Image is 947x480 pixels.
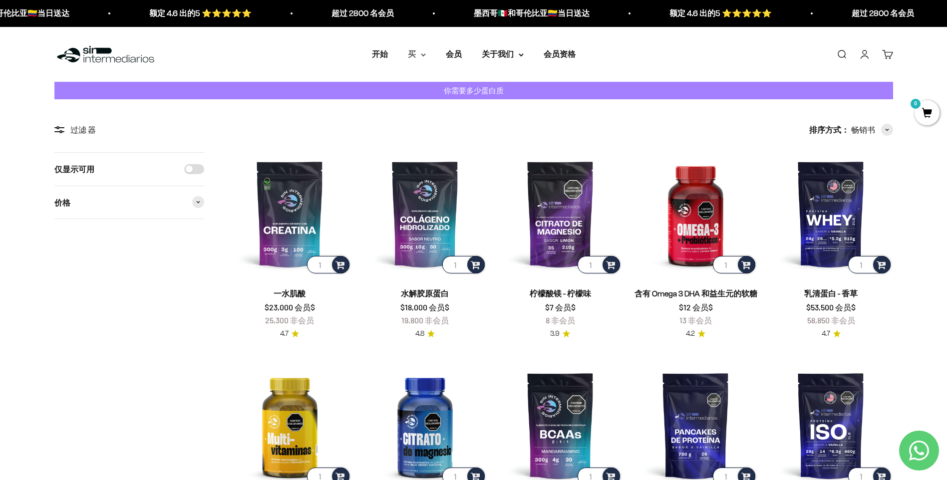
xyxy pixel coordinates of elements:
[822,328,830,339] span: 4.7
[441,84,506,97] p: 你需要多少蛋白质
[280,328,289,339] span: 4.7
[915,108,940,119] a: 0
[679,302,691,312] span: $12
[686,328,705,339] a: 4.24.2 de 5.0 estrellas
[54,196,70,209] span: 价格
[326,7,389,20] p: 超过 2800 名会员
[280,328,299,339] a: 4.74.7 de 5.0 estrellas
[545,302,554,312] span: $7
[482,48,524,61] summary: 关于我们
[70,123,96,136] font: 过滤 器
[295,302,315,312] span: 会员$
[290,315,314,325] span: 非会员
[550,328,560,339] span: 3.9
[664,7,767,20] p: 额定 4.6 出的5 ⭐️⭐️⭐️⭐️⭐️
[634,289,757,298] a: 含有 Omega 3 DHA 和益生元的软糖
[372,50,388,58] a: 开始
[555,302,576,312] span: 会员$
[54,186,204,219] summary: 价格
[482,48,514,61] font: 关于我们
[851,123,893,136] button: 畅销书
[847,7,909,20] p: 超过 2800 名会员
[679,315,686,325] span: 13
[551,315,575,325] span: 非会员
[544,50,576,58] a: 会员资格
[265,302,293,312] span: $23,000
[910,98,922,110] mark: 0
[686,328,695,339] span: 4.2
[831,315,855,325] span: 非会员
[530,289,591,298] a: 柠檬酸镁 - 柠檬味
[804,289,858,298] a: 乳清蛋白 - 香草
[415,328,435,339] a: 4.84.8 de 5.0 estrellas
[550,328,570,339] a: 3.93.9 de 5.0 estrellas
[822,328,841,339] a: 4.74.7 de 5.0 estrellas
[809,123,849,136] span: 排序方式：
[835,302,856,312] span: 会员$
[265,315,289,325] span: 25,300
[408,48,416,61] font: 买
[415,328,424,339] span: 4.8
[401,289,449,298] a: 水解胶原蛋白
[274,289,306,298] a: 一水肌酸
[546,315,550,325] span: 8
[144,7,247,20] p: 额定 4.6 出的5 ⭐️⭐️⭐️⭐️⭐️
[807,315,830,325] span: 58,850
[401,315,423,325] span: 19,800
[806,302,834,312] span: $53,500
[469,7,585,20] p: 墨西哥🇲🇽和哥伦比亚🇨🇴当日送达
[400,302,427,312] span: $18,000
[408,48,426,61] summary: 买
[54,82,893,99] a: 你需要多少蛋白质
[688,315,712,325] span: 非会员
[429,302,449,312] span: 会员$
[851,123,875,136] span: 畅销书
[446,50,462,58] a: 会员
[692,302,713,312] span: 会员$
[54,163,94,176] label: 仅显示可用
[425,315,449,325] span: 非会员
